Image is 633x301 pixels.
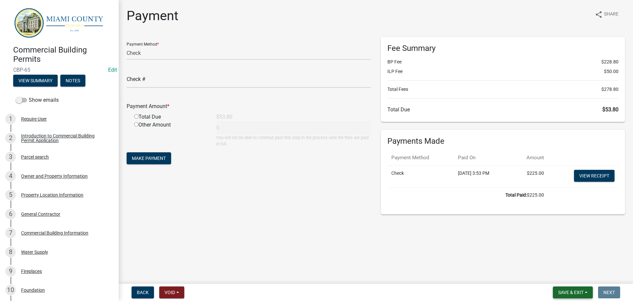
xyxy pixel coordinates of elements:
button: Notes [60,75,85,87]
div: Property Location Information [21,193,83,197]
span: Next [603,290,615,295]
div: 9 [5,266,16,277]
div: Commercial Building Information [21,231,88,235]
td: Check [387,166,454,187]
wm-modal-confirm: Summary [13,78,58,84]
h1: Payment [127,8,178,24]
li: BP Fee [387,58,618,65]
th: Payment Method [387,150,454,166]
div: 2 [5,133,16,143]
h6: Payments Made [387,136,618,146]
button: Back [132,286,154,298]
div: 6 [5,209,16,219]
span: Share [604,11,618,19]
div: Total Due [129,113,211,121]
div: 7 [5,228,16,238]
span: $50.00 [604,68,618,75]
td: $225.00 [387,187,548,203]
td: [DATE] 3:53 PM [454,166,511,187]
div: Other Amount [129,121,211,147]
div: Payment Amount [122,102,376,110]
i: share [595,11,603,19]
button: View Summary [13,75,58,87]
h4: Commercial Building Permits [13,45,113,64]
button: Next [598,286,620,298]
li: ILP Fee [387,68,618,75]
img: Miami County, Indiana [13,7,108,38]
button: shareShare [589,8,624,21]
div: Fireplaces [21,269,42,274]
span: Save & Exit [558,290,584,295]
div: 5 [5,190,16,200]
wm-modal-confirm: Edit Application Number [108,67,117,73]
div: 8 [5,247,16,257]
span: Make Payment [132,156,166,161]
button: Make Payment [127,152,171,164]
span: Void [165,290,175,295]
a: View receipt [574,170,615,182]
h6: Fee Summary [387,44,618,53]
h6: Total Due [387,106,618,113]
span: $53.80 [602,106,618,113]
div: Foundation [21,288,45,292]
div: 10 [5,285,16,295]
div: General Contractor [21,212,60,216]
div: 3 [5,152,16,162]
li: Total Fees [387,86,618,93]
wm-modal-confirm: Notes [60,78,85,84]
label: Show emails [16,96,59,104]
span: $278.80 [601,86,618,93]
div: Water Supply [21,250,48,254]
div: 1 [5,114,16,124]
th: Paid On [454,150,511,166]
div: Introduction to Commercial Building Permit Application [21,133,108,143]
div: 4 [5,171,16,181]
b: Total Paid: [505,192,527,198]
th: Amount [511,150,548,166]
span: $228.80 [601,58,618,65]
div: Parcel search [21,155,49,159]
td: $225.00 [511,166,548,187]
div: Require User [21,117,47,121]
button: Save & Exit [553,286,593,298]
div: Owner and Property Information [21,174,88,178]
button: Void [159,286,184,298]
span: Back [137,290,149,295]
a: Edit [108,67,117,73]
span: CBP-65 [13,67,105,73]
